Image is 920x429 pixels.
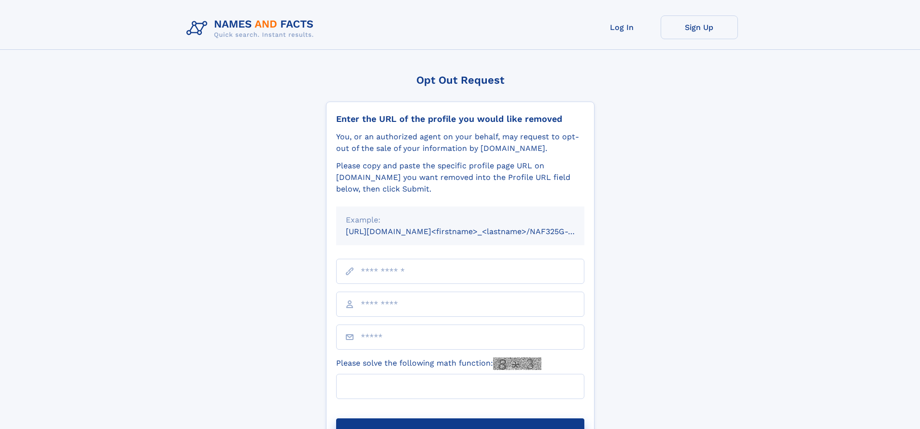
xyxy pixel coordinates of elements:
[326,74,594,86] div: Opt Out Request
[183,15,322,42] img: Logo Names and Facts
[336,114,584,124] div: Enter the URL of the profile you would like removed
[336,131,584,154] div: You, or an authorized agent on your behalf, may request to opt-out of the sale of your informatio...
[346,214,575,226] div: Example:
[346,227,603,236] small: [URL][DOMAIN_NAME]<firstname>_<lastname>/NAF325G-xxxxxxxx
[583,15,661,39] a: Log In
[661,15,738,39] a: Sign Up
[336,160,584,195] div: Please copy and paste the specific profile page URL on [DOMAIN_NAME] you want removed into the Pr...
[336,357,541,370] label: Please solve the following math function:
